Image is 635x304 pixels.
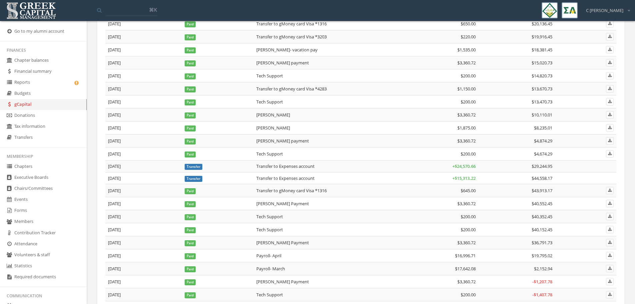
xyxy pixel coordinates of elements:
[532,73,552,79] span: $14,820.73
[185,176,202,182] span: Transfer
[457,112,476,118] span: $3,360.72
[108,227,121,233] span: [DATE]
[185,151,196,158] span: Paid
[185,292,196,298] span: Paid
[185,188,196,194] span: Paid
[185,240,196,246] span: Paid
[452,163,476,169] span: +
[532,214,552,220] span: $40,352.45
[108,112,121,118] span: [DATE]
[254,134,402,147] td: [PERSON_NAME] payment
[108,21,121,27] span: [DATE]
[185,34,196,40] span: Paid
[534,266,552,272] span: $2,152.94
[455,253,476,259] span: $16,996.71
[108,175,121,181] span: [DATE]
[461,188,476,194] span: $645.00
[254,121,402,134] td: [PERSON_NAME]
[108,138,121,144] span: [DATE]
[185,99,196,105] span: Paid
[254,147,402,161] td: Tech Support
[108,163,121,169] span: [DATE]
[108,60,121,66] span: [DATE]
[185,201,196,207] span: Paid
[108,201,121,207] span: [DATE]
[586,7,623,14] span: C [PERSON_NAME]
[108,279,121,285] span: [DATE]
[452,175,476,181] span: +
[254,262,402,275] td: Payroll- March
[532,253,552,259] span: $19,795.02
[455,163,476,169] span: $24,570.66
[534,151,552,157] span: $4,674.29
[185,266,196,272] span: Paid
[185,164,202,170] span: Transfer
[254,184,402,197] td: Transfer to gMoney card Visa *1316
[532,201,552,207] span: $40,552.45
[254,30,402,43] td: Transfer to gMoney card Visa *3203
[108,292,121,298] span: [DATE]
[185,112,196,118] span: Paid
[532,240,552,246] span: $36,791.73
[185,125,196,131] span: Paid
[461,99,476,105] span: $200.00
[461,73,476,79] span: $200.00
[254,95,402,108] td: Tech Support
[534,138,552,144] span: $4,874.29
[108,151,121,157] span: [DATE]
[185,227,196,233] span: Paid
[185,73,196,79] span: Paid
[532,112,552,118] span: $10,110.01
[455,266,476,272] span: $17,642.08
[582,2,630,14] div: C [PERSON_NAME]
[254,288,402,301] td: Tech Support
[457,279,476,285] span: $3,360.72
[108,266,121,272] span: [DATE]
[254,56,402,69] td: [PERSON_NAME] payment
[185,279,196,285] span: Paid
[254,249,402,262] td: Payroll- April
[108,214,121,220] span: [DATE]
[108,253,121,259] span: [DATE]
[532,21,552,27] span: $20,136.45
[108,86,121,92] span: [DATE]
[254,210,402,223] td: Tech Support
[254,172,402,184] td: Transfer to Expenses account
[532,292,552,298] span: - $1,407.78
[185,47,196,53] span: Paid
[457,60,476,66] span: $3,360.72
[108,125,121,131] span: [DATE]
[457,240,476,246] span: $3,360.72
[532,47,552,53] span: $18,381.45
[254,275,402,288] td: [PERSON_NAME] Payment
[149,6,157,13] span: ⌘K
[108,99,121,105] span: [DATE]
[532,99,552,105] span: $13,470.73
[457,47,476,53] span: $1,535.00
[461,21,476,27] span: $650.00
[108,240,121,246] span: [DATE]
[455,175,476,181] span: $15,313.22
[534,125,552,131] span: $8,235.01
[532,163,552,169] span: $29,244.95
[185,21,196,27] span: Paid
[532,86,552,92] span: $13,670.73
[108,34,121,40] span: [DATE]
[461,214,476,220] span: $200.00
[457,86,476,92] span: $1,150.00
[532,60,552,66] span: $15,020.73
[457,201,476,207] span: $3,360.72
[185,214,196,220] span: Paid
[532,227,552,233] span: $40,152.45
[532,175,552,181] span: $44,558.17
[254,82,402,95] td: Transfer to gMoney card Visa *4283
[457,125,476,131] span: $1,875.00
[461,34,476,40] span: $220.00
[254,108,402,121] td: [PERSON_NAME]
[254,223,402,236] td: Tech Support
[461,227,476,233] span: $200.00
[108,73,121,79] span: [DATE]
[185,253,196,259] span: Paid
[254,43,402,56] td: [PERSON_NAME]- vacation pay
[532,34,552,40] span: $19,916.45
